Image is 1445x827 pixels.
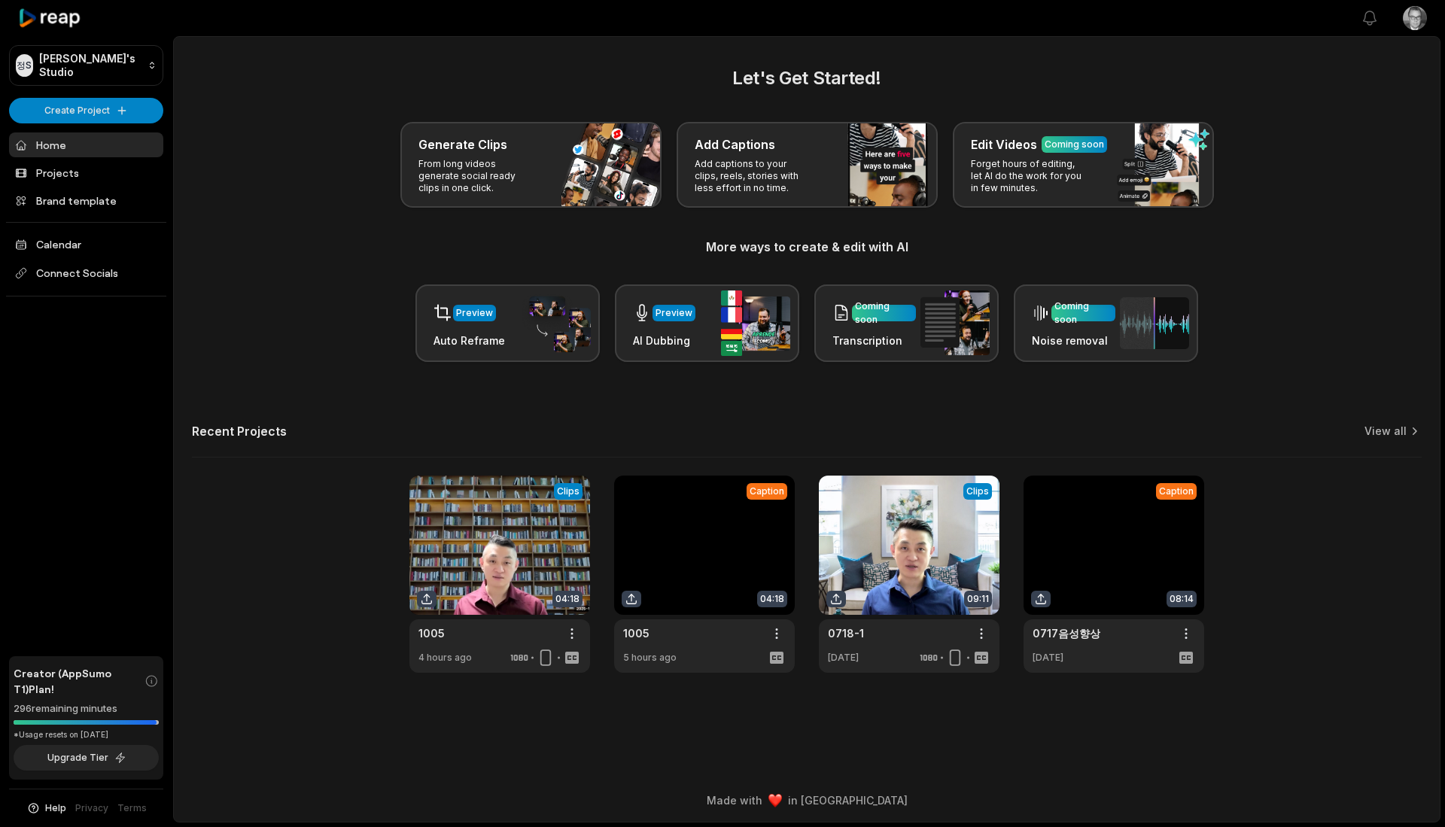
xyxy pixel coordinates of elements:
div: 정S [16,54,33,77]
button: Create Project [9,98,163,123]
p: Add captions to your clips, reels, stories with less effort in no time. [695,158,811,194]
div: Preview [456,306,493,320]
a: 1005 [418,625,445,641]
div: Made with in [GEOGRAPHIC_DATA] [187,792,1426,808]
img: heart emoji [768,794,782,807]
span: Connect Socials [9,260,163,287]
div: Coming soon [1045,138,1104,151]
img: noise_removal.png [1120,297,1189,349]
a: Privacy [75,801,108,815]
img: transcription.png [920,290,990,355]
h3: Noise removal [1032,333,1115,348]
a: Brand template [9,188,163,213]
span: Creator (AppSumo T1) Plan! [14,665,144,697]
button: Help [26,801,66,815]
a: 0718-1 [828,625,864,641]
h3: AI Dubbing [633,333,695,348]
a: Home [9,132,163,157]
a: 0717음성향상 [1033,625,1100,641]
div: Preview [656,306,692,320]
a: Terms [117,801,147,815]
h3: Transcription [832,333,916,348]
div: Coming soon [855,299,913,327]
h3: Add Captions [695,135,775,154]
h2: Recent Projects [192,424,287,439]
a: 1005 [623,625,649,641]
img: ai_dubbing.png [721,290,790,356]
h3: Generate Clips [418,135,507,154]
p: From long videos generate social ready clips in one click. [418,158,535,194]
button: Upgrade Tier [14,745,159,771]
a: Projects [9,160,163,185]
div: *Usage resets on [DATE] [14,729,159,740]
h3: Edit Videos [971,135,1037,154]
p: [PERSON_NAME]'s Studio [39,52,141,79]
div: 296 remaining minutes [14,701,159,716]
h3: More ways to create & edit with AI [192,238,1422,256]
div: Coming soon [1054,299,1112,327]
h2: Let's Get Started! [192,65,1422,92]
span: Help [45,801,66,815]
img: auto_reframe.png [522,294,591,353]
h3: Auto Reframe [433,333,505,348]
a: View all [1364,424,1407,439]
a: Calendar [9,232,163,257]
p: Forget hours of editing, let AI do the work for you in few minutes. [971,158,1088,194]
